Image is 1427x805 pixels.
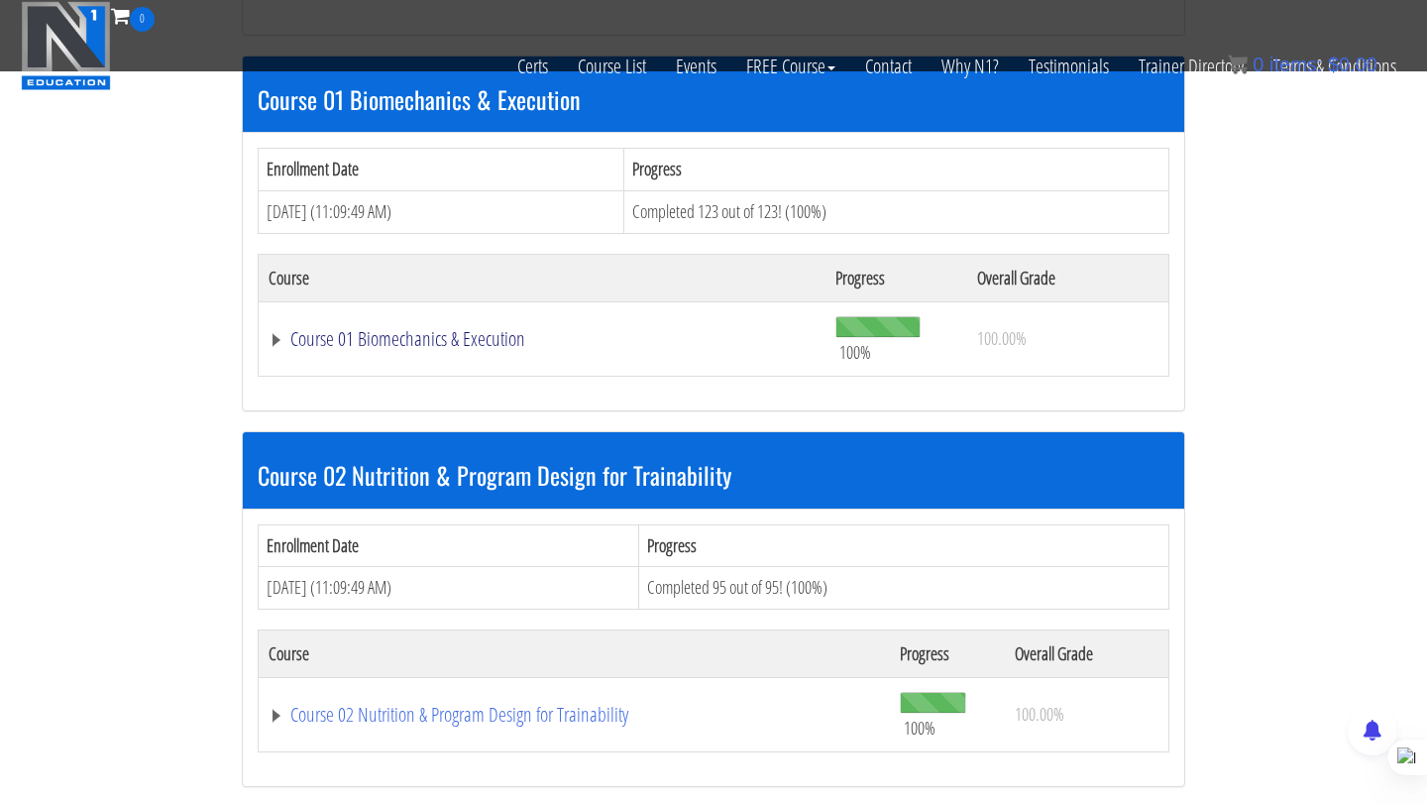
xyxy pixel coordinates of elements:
th: Overall Grade [1005,630,1168,677]
a: Events [661,32,731,101]
th: Progress [639,524,1169,567]
th: Progress [825,254,967,301]
a: Course 01 Biomechanics & Execution [269,329,816,349]
span: 0 [130,7,155,32]
h3: Course 02 Nutrition & Program Design for Trainability [258,462,1169,488]
span: 100% [839,341,871,363]
img: n1-education [21,1,111,90]
td: 100.00% [967,301,1169,376]
bdi: 0.00 [1328,54,1377,75]
span: 0 [1253,54,1263,75]
img: icon11.png [1228,55,1248,74]
h3: Course 01 Biomechanics & Execution [258,86,1169,112]
th: Enrollment Date [259,149,624,191]
a: 0 [111,2,155,29]
th: Course [259,630,890,677]
th: Enrollment Date [259,524,639,567]
span: items: [1269,54,1322,75]
td: Completed 123 out of 123! (100%) [624,190,1169,233]
a: FREE Course [731,32,850,101]
a: Course List [563,32,661,101]
a: Contact [850,32,927,101]
th: Course [259,254,825,301]
th: Progress [890,630,1005,677]
td: [DATE] (11:09:49 AM) [259,567,639,610]
td: 100.00% [1005,677,1168,751]
th: Overall Grade [967,254,1169,301]
td: Completed 95 out of 95! (100%) [639,567,1169,610]
a: Terms & Conditions [1259,32,1411,101]
span: 100% [904,717,935,739]
th: Progress [624,149,1169,191]
a: Certs [502,32,563,101]
a: Why N1? [927,32,1014,101]
a: Trainer Directory [1124,32,1259,101]
a: Testimonials [1014,32,1124,101]
a: Course 02 Nutrition & Program Design for Trainability [269,705,880,725]
span: $ [1328,54,1339,75]
a: 0 items: $0.00 [1228,54,1377,75]
td: [DATE] (11:09:49 AM) [259,190,624,233]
